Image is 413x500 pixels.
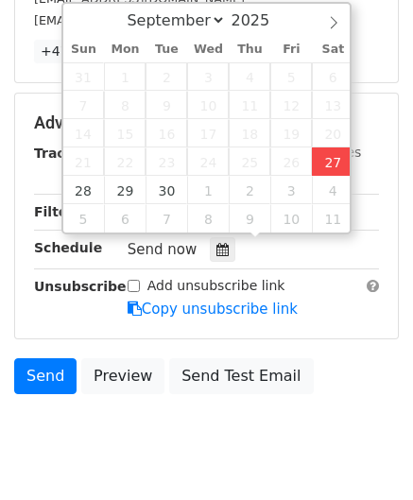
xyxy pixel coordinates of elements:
[229,147,270,176] span: September 25, 2025
[63,176,105,204] span: September 28, 2025
[146,119,187,147] span: September 16, 2025
[312,43,353,56] span: Sat
[187,43,229,56] span: Wed
[104,204,146,233] span: October 6, 2025
[34,13,245,27] small: [EMAIL_ADDRESS][DOMAIN_NAME]
[63,204,105,233] span: October 5, 2025
[63,62,105,91] span: August 31, 2025
[270,119,312,147] span: September 19, 2025
[187,147,229,176] span: September 24, 2025
[63,43,105,56] span: Sun
[146,43,187,56] span: Tue
[128,241,198,258] span: Send now
[34,146,97,161] strong: Tracking
[128,301,298,318] a: Copy unsubscribe link
[104,176,146,204] span: September 29, 2025
[312,204,353,233] span: October 11, 2025
[229,62,270,91] span: September 4, 2025
[229,176,270,204] span: October 2, 2025
[104,119,146,147] span: September 15, 2025
[229,119,270,147] span: September 18, 2025
[270,62,312,91] span: September 5, 2025
[146,147,187,176] span: September 23, 2025
[312,147,353,176] span: September 27, 2025
[229,204,270,233] span: October 9, 2025
[104,147,146,176] span: September 22, 2025
[312,119,353,147] span: September 20, 2025
[270,204,312,233] span: October 10, 2025
[270,91,312,119] span: September 12, 2025
[146,62,187,91] span: September 2, 2025
[81,358,164,394] a: Preview
[229,91,270,119] span: September 11, 2025
[14,358,77,394] a: Send
[63,147,105,176] span: September 21, 2025
[229,43,270,56] span: Thu
[312,176,353,204] span: October 4, 2025
[169,358,313,394] a: Send Test Email
[187,91,229,119] span: September 10, 2025
[34,204,82,219] strong: Filters
[146,204,187,233] span: October 7, 2025
[312,62,353,91] span: September 6, 2025
[270,43,312,56] span: Fri
[318,409,413,500] iframe: Chat Widget
[312,91,353,119] span: September 13, 2025
[63,119,105,147] span: September 14, 2025
[146,91,187,119] span: September 9, 2025
[34,279,127,294] strong: Unsubscribe
[146,176,187,204] span: September 30, 2025
[104,43,146,56] span: Mon
[187,176,229,204] span: October 1, 2025
[270,176,312,204] span: October 3, 2025
[34,40,113,63] a: +47 more
[187,62,229,91] span: September 3, 2025
[187,119,229,147] span: September 17, 2025
[270,147,312,176] span: September 26, 2025
[104,91,146,119] span: September 8, 2025
[63,91,105,119] span: September 7, 2025
[226,11,294,29] input: Year
[34,240,102,255] strong: Schedule
[34,112,379,133] h5: Advanced
[187,204,229,233] span: October 8, 2025
[104,62,146,91] span: September 1, 2025
[147,276,285,296] label: Add unsubscribe link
